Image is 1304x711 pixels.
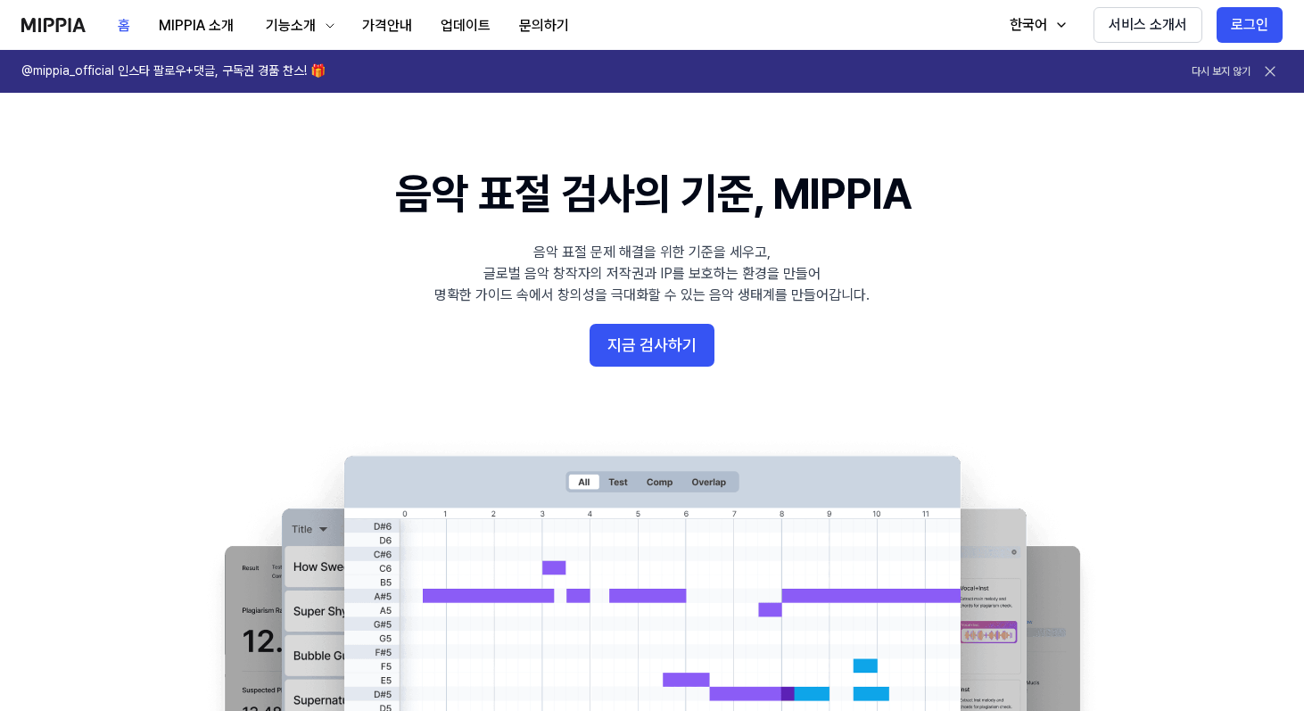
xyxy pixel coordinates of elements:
button: 지금 검사하기 [590,324,714,367]
button: MIPPIA 소개 [144,8,248,44]
button: 로그인 [1217,7,1283,43]
h1: @mippia_official 인스타 팔로우+댓글, 구독권 경품 찬스! 🎁 [21,62,326,80]
a: 업데이트 [426,1,505,50]
button: 홈 [103,8,144,44]
a: 홈 [103,1,144,50]
button: 다시 보지 않기 [1192,64,1250,79]
img: logo [21,18,86,32]
button: 가격안내 [348,8,426,44]
button: 한국어 [992,7,1079,43]
button: 서비스 소개서 [1094,7,1202,43]
button: 문의하기 [505,8,583,44]
div: 음악 표절 문제 해결을 위한 기준을 세우고, 글로벌 음악 창작자의 저작권과 IP를 보호하는 환경을 만들어 명확한 가이드 속에서 창의성을 극대화할 수 있는 음악 생태계를 만들어... [434,242,870,306]
div: 한국어 [1006,14,1051,36]
button: 업데이트 [426,8,505,44]
div: 기능소개 [262,15,319,37]
h1: 음악 표절 검사의 기준, MIPPIA [395,164,910,224]
button: 기능소개 [248,8,348,44]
